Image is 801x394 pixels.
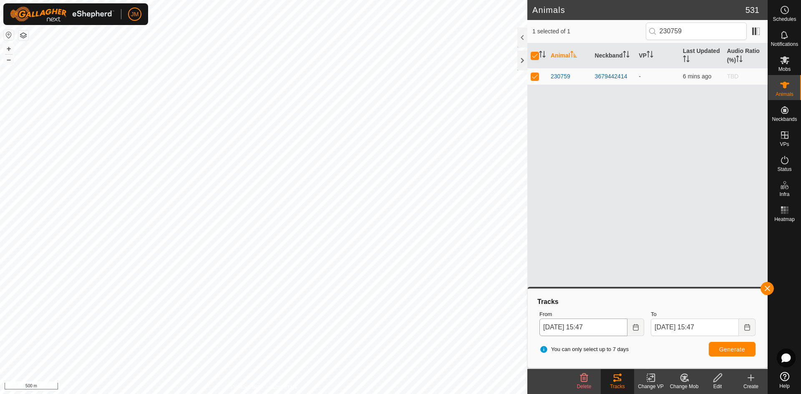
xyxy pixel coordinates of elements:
span: 230759 [551,72,570,81]
p-sorticon: Activate to sort [623,52,630,59]
div: Edit [701,383,734,390]
a: Contact Us [272,383,297,391]
div: Tracks [536,297,759,307]
p-sorticon: Activate to sort [736,57,743,63]
div: Change Mob [667,383,701,390]
div: Change VP [634,383,667,390]
a: Privacy Policy [231,383,262,391]
p-sorticon: Activate to sort [647,52,653,59]
span: Notifications [771,42,798,47]
label: From [539,310,644,319]
span: Infra [779,192,789,197]
span: Animals [776,92,793,97]
span: 1 selected of 1 [532,27,646,36]
span: Delete [577,384,592,389]
h2: Animals [532,5,746,15]
span: Status [777,167,791,172]
th: Last Updated [680,43,724,68]
button: Choose Date [739,319,756,336]
button: Choose Date [627,319,644,336]
p-sorticon: Activate to sort [539,52,546,59]
span: Generate [719,346,745,353]
span: JM [131,10,139,19]
label: To [651,310,756,319]
th: Audio Ratio (%) [723,43,768,68]
button: Reset Map [4,30,14,40]
span: Mobs [778,67,791,72]
th: Animal [547,43,592,68]
button: Map Layers [18,30,28,40]
span: 19 Aug 2025, 3:42 pm [683,73,711,80]
button: + [4,44,14,54]
a: Help [768,369,801,392]
button: – [4,55,14,65]
img: Gallagher Logo [10,7,114,22]
span: Neckbands [772,117,797,122]
p-sorticon: Activate to sort [683,57,690,63]
div: 3679442414 [595,72,632,81]
span: Help [779,384,790,389]
th: VP [635,43,680,68]
span: VPs [780,142,789,147]
input: Search (S) [646,23,747,40]
span: Heatmap [774,217,795,222]
span: TBD [727,73,738,80]
p-sorticon: Activate to sort [570,52,577,59]
button: Generate [709,342,756,356]
span: 531 [746,4,759,16]
div: Create [734,383,768,390]
div: Tracks [601,383,634,390]
app-display-virtual-paddock-transition: - [639,73,641,80]
th: Neckband [592,43,636,68]
span: Schedules [773,17,796,22]
span: You can only select up to 7 days [539,345,629,354]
